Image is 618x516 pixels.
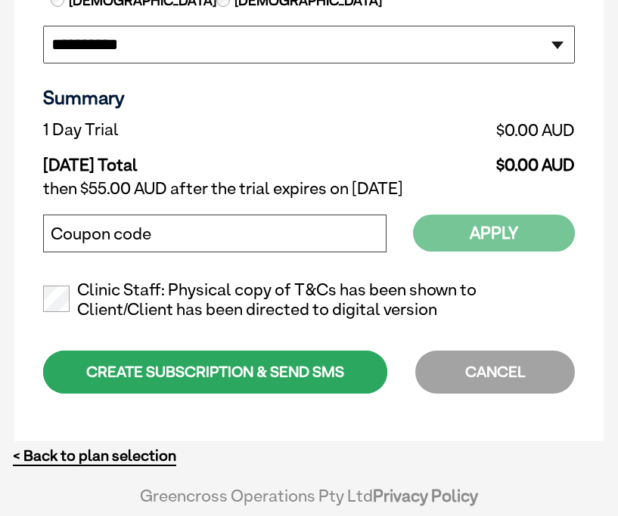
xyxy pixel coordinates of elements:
td: $0.00 AUD [332,116,575,144]
div: CREATE SUBSCRIPTION & SEND SMS [43,351,387,394]
div: CANCEL [415,351,575,394]
a: < Back to plan selection [13,446,176,465]
td: 1 Day Trial [43,116,332,144]
a: Privacy Policy [373,486,478,505]
h3: Summary [43,86,575,109]
td: [DATE] Total [43,144,332,175]
label: Coupon code [51,224,151,244]
input: Clinic Staff: Physical copy of T&Cs has been shown to Client/Client has been directed to digital ... [43,286,70,312]
button: Apply [413,215,575,252]
td: $0.00 AUD [332,144,575,175]
td: then $55.00 AUD after the trial expires on [DATE] [43,175,575,202]
label: Clinic Staff: Physical copy of T&Cs has been shown to Client/Client has been directed to digital ... [43,280,575,320]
